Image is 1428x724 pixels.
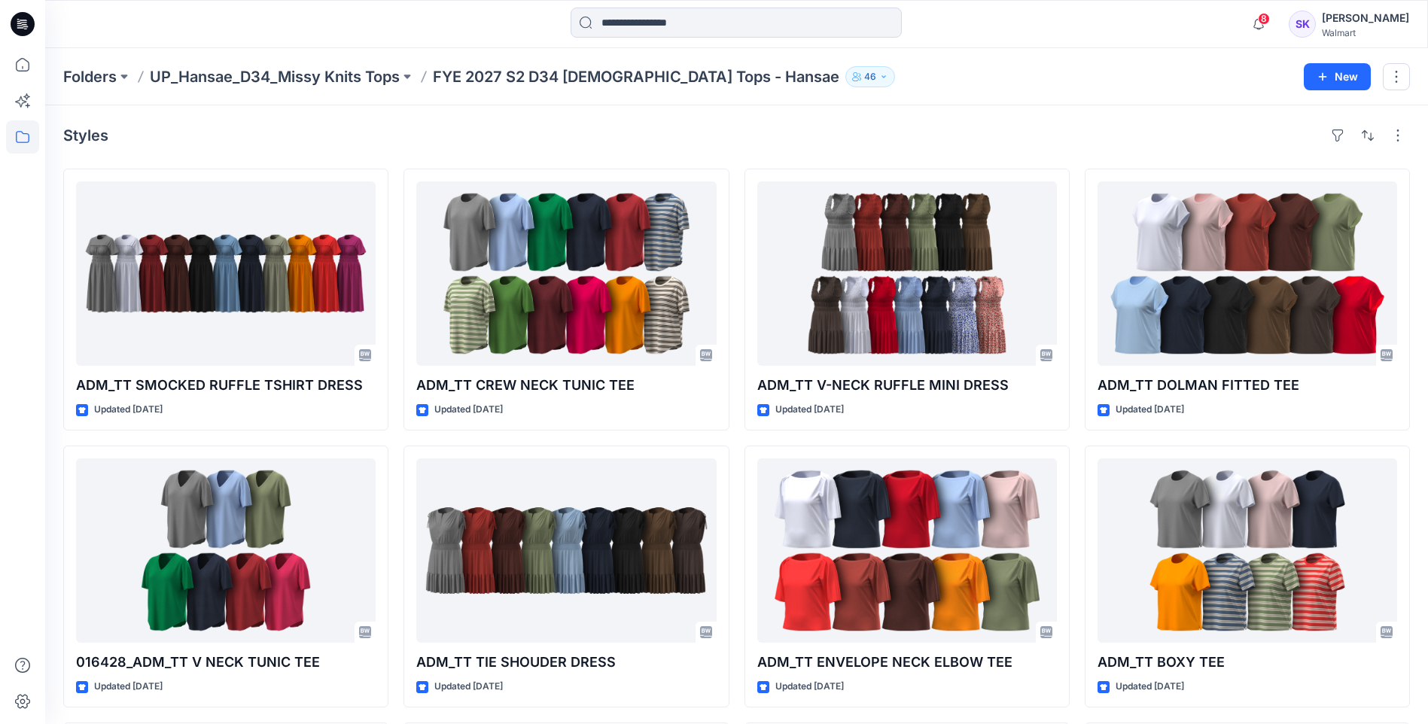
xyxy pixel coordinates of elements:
a: ADM_TT CREW NECK TUNIC TEE [416,181,716,366]
a: Folders [63,66,117,87]
a: ADM_TT ENVELOPE NECK ELBOW TEE [757,458,1057,643]
button: 46 [845,66,895,87]
p: Updated [DATE] [434,679,503,695]
div: SK [1289,11,1316,38]
p: ADM_TT V-NECK RUFFLE MINI DRESS [757,375,1057,396]
p: ADM_TT SMOCKED RUFFLE TSHIRT DRESS [76,375,376,396]
div: [PERSON_NAME] [1322,9,1409,27]
p: 016428_ADM_TT V NECK TUNIC TEE [76,652,376,673]
p: ADM_TT TIE SHOUDER DRESS [416,652,716,673]
a: UP_Hansae_D34_Missy Knits Tops [150,66,400,87]
p: ADM_TT DOLMAN FITTED TEE [1098,375,1397,396]
a: ADM_TT V-NECK RUFFLE MINI DRESS [757,181,1057,366]
a: 016428_ADM_TT V NECK TUNIC TEE [76,458,376,643]
p: Updated [DATE] [1116,679,1184,695]
p: ADM_TT BOXY TEE [1098,652,1397,673]
p: 46 [864,68,876,85]
span: 8 [1258,13,1270,25]
p: Updated [DATE] [775,402,844,418]
button: New [1304,63,1371,90]
p: ADM_TT CREW NECK TUNIC TEE [416,375,716,396]
a: ADM_TT DOLMAN FITTED TEE [1098,181,1397,366]
a: ADM_TT SMOCKED RUFFLE TSHIRT DRESS [76,181,376,366]
p: Updated [DATE] [434,402,503,418]
a: ADM_TT TIE SHOUDER DRESS [416,458,716,643]
a: ADM_TT BOXY TEE [1098,458,1397,643]
p: ADM_TT ENVELOPE NECK ELBOW TEE [757,652,1057,673]
p: Updated [DATE] [94,679,163,695]
p: Updated [DATE] [94,402,163,418]
div: Walmart [1322,27,1409,38]
p: FYE 2027 S2 D34 [DEMOGRAPHIC_DATA] Tops - Hansae [433,66,839,87]
p: Updated [DATE] [775,679,844,695]
h4: Styles [63,126,108,144]
p: Updated [DATE] [1116,402,1184,418]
